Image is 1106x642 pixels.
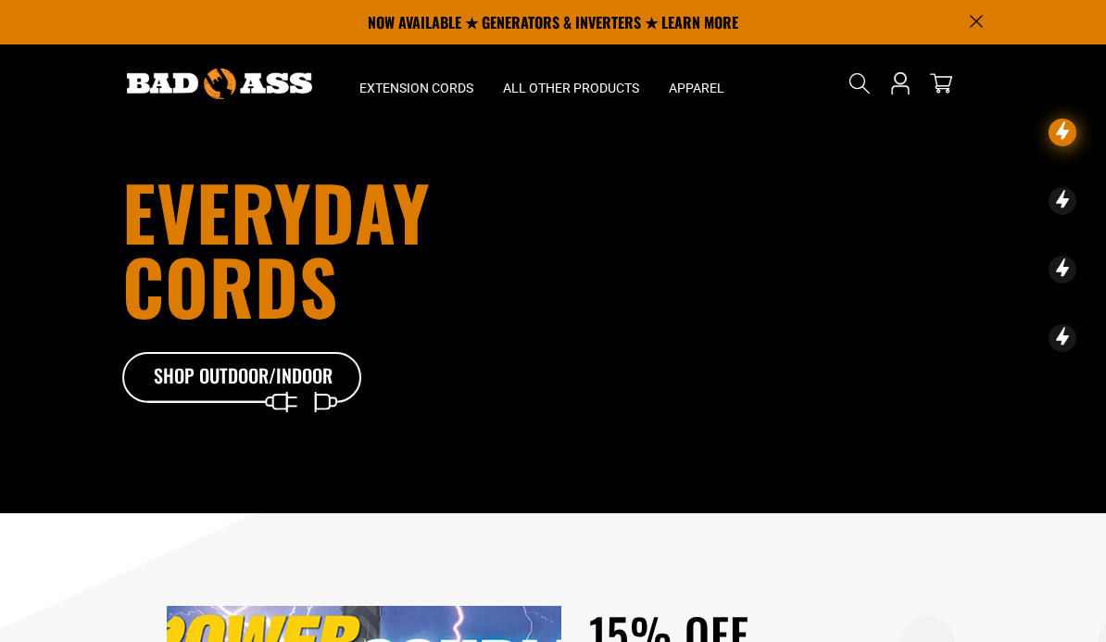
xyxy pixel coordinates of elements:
[122,174,639,322] h1: Everyday cords
[654,44,739,122] summary: Apparel
[488,44,654,122] summary: All Other Products
[122,352,363,404] a: Shop Outdoor/Indoor
[503,80,639,96] span: All Other Products
[669,80,724,96] span: Apparel
[127,69,312,99] img: Bad Ass Extension Cords
[359,80,473,96] span: Extension Cords
[345,44,488,122] summary: Extension Cords
[845,69,874,98] summary: Search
